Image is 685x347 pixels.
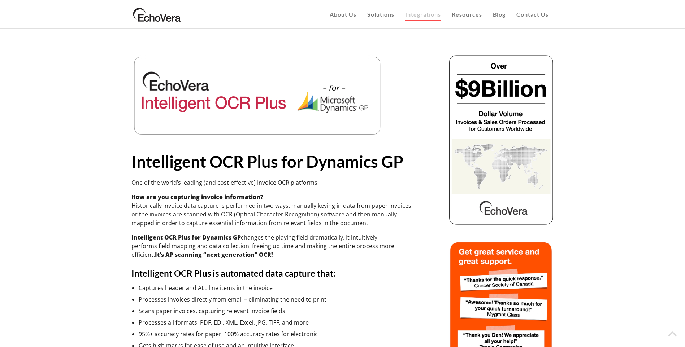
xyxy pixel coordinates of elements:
iframe: chat widget [608,331,681,347]
li: Captures header and ALL line items in the invoice [139,284,413,292]
span: Integrations [405,11,441,18]
li: Processes invoices directly from email – eliminating the need to print [139,295,413,304]
span: About Us [330,11,356,18]
li: Processes all formats: PDF, EDI, XML, Excel, JPG, TIFF, and more [139,318,413,327]
p: changes the playing field dramatically. It intuitively performs field mapping and data collection... [131,233,413,259]
p: One of the world’s leading (and cost-effective) Invoice OCR platforms. [131,178,413,187]
span: Blog [493,11,506,18]
li: Scans paper invoices, capturing relevant invoice fields [139,307,413,315]
strong: How are you capturing invoice information? [131,193,263,201]
strong: for Dynamics GP [192,233,241,241]
span: Solutions [367,11,394,18]
img: Intelligent OCR [131,54,384,137]
strong: Intelligent OCR Plus [131,233,190,241]
strong: Intelligent OCR Plus for Dynamics GP [131,152,403,171]
p: Historically invoice data capture is performed in two ways: manually keying in data from paper in... [131,193,413,227]
img: EchoVera [131,5,183,23]
span: Resources [452,11,482,18]
li: 95%+ accuracy rates for paper, 100% accuracy rates for electronic [139,330,413,338]
img: echovera dollar volume [448,54,554,225]
span: Contact Us [516,11,549,18]
h4: Intelligent OCR Plus is automated data capture that: [131,268,413,279]
strong: It’s AP scanning “next generation” OCR! [155,251,273,259]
